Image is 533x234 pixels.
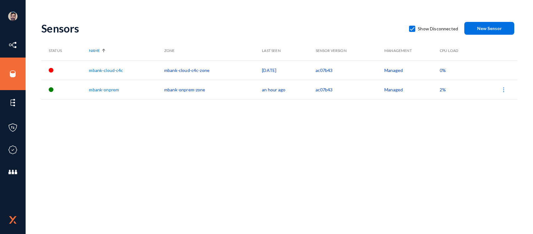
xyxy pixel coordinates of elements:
[262,41,315,60] th: Last Seen
[477,26,502,31] span: New Sensor
[8,40,17,50] img: icon-inventory.svg
[384,60,440,80] td: Managed
[464,22,514,35] button: New Sensor
[316,80,385,99] td: ac07b43
[262,60,315,80] td: [DATE]
[384,41,440,60] th: Management
[316,41,385,60] th: Sensor Version
[262,80,315,99] td: an hour ago
[418,24,458,33] span: Show Disconnected
[8,69,17,79] img: icon-sources.svg
[89,68,123,73] a: mbank-cloud-c4c
[440,68,446,73] span: 0%
[440,41,477,60] th: CPU Load
[8,167,17,177] img: icon-members.svg
[41,41,89,60] th: Status
[8,123,17,132] img: icon-policies.svg
[501,87,507,93] img: icon-more.svg
[164,60,262,80] td: mbank-cloud-c4c-zone
[8,98,17,107] img: icon-elements.svg
[384,80,440,99] td: Managed
[316,60,385,80] td: ac07b43
[41,22,403,35] div: Sensors
[164,41,262,60] th: Zone
[8,12,17,21] img: ACg8ocK1ZkZ6gbMmCU1AeqPIsBvrTWeY1xNXvgxNjkUXxjcqAiPEIvU=s96-c
[89,48,100,53] span: Name
[89,87,119,92] a: mbank-onprem
[89,48,161,53] div: Name
[164,80,262,99] td: mbank-onprem-zone
[440,87,446,92] span: 2%
[8,145,17,155] img: icon-compliance.svg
